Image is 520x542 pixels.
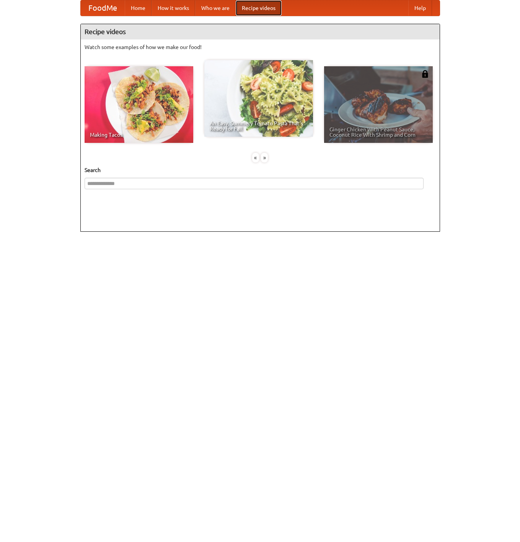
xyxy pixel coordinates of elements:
h4: Recipe videos [81,24,440,39]
img: 483408.png [421,70,429,78]
a: Who we are [195,0,236,16]
a: How it works [152,0,195,16]
a: FoodMe [81,0,125,16]
a: Help [408,0,432,16]
span: An Easy, Summery Tomato Pasta That's Ready for Fall [210,121,308,131]
a: Recipe videos [236,0,282,16]
a: Home [125,0,152,16]
div: « [252,153,259,162]
a: An Easy, Summery Tomato Pasta That's Ready for Fall [204,60,313,137]
a: Making Tacos [85,66,193,143]
span: Making Tacos [90,132,188,138]
div: » [261,153,268,162]
h5: Search [85,166,436,174]
p: Watch some examples of how we make our food! [85,43,436,51]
